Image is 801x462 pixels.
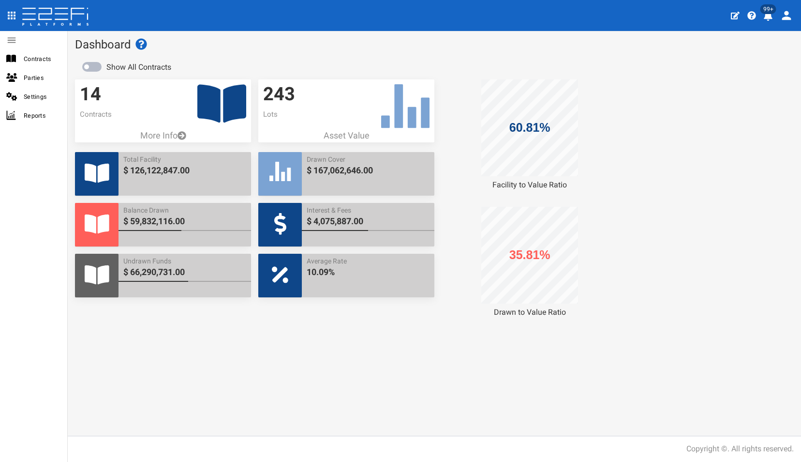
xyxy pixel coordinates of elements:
span: 10.09% [307,266,430,278]
span: Average Rate [307,256,430,266]
span: Undrawn Funds [123,256,246,266]
a: More Info [75,129,251,142]
h3: 14 [80,84,246,105]
span: Interest & Fees [307,205,430,215]
div: Drawn to Value Ratio [442,307,618,318]
div: Copyright ©. All rights reserved. [686,444,794,455]
span: $ 4,075,887.00 [307,215,430,228]
span: Balance Drawn [123,205,246,215]
span: Reports [24,110,59,121]
span: $ 167,062,646.00 [307,164,430,177]
p: Asset Value [258,129,434,142]
span: $ 59,832,116.00 [123,215,246,228]
h1: Dashboard [75,38,794,51]
span: $ 66,290,731.00 [123,266,246,278]
span: Settings [24,91,59,102]
span: Total Facility [123,154,246,164]
span: Parties [24,72,59,83]
label: Show All Contracts [106,62,171,73]
span: Drawn Cover [307,154,430,164]
p: Lots [263,109,430,120]
span: Contracts [24,53,59,64]
div: Facility to Value Ratio [442,180,618,191]
p: Contracts [80,109,246,120]
span: $ 126,122,847.00 [123,164,246,177]
h3: 243 [263,84,430,105]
